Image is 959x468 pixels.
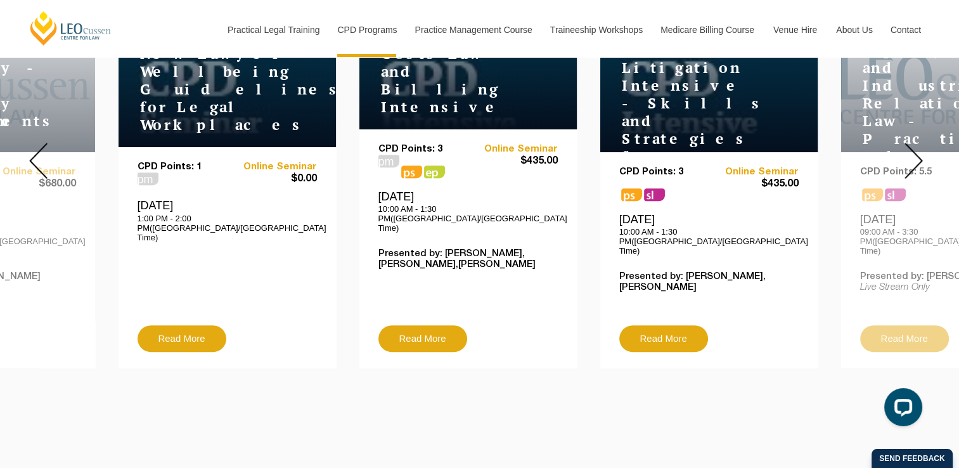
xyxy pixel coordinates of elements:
[881,3,930,57] a: Contact
[370,45,529,116] h4: Costs Law and Billing Intensive
[129,45,288,134] h4: New Lawyer Wellbeing Guidelines for Legal Workplaces
[611,41,769,237] h4: Commercial Litigation Intensive - Skills and Strategies for Success in Commercial Disputes
[29,143,48,179] img: Prev
[378,144,468,155] p: CPD Points: 3
[138,172,158,185] span: pm
[378,325,467,352] a: Read More
[468,155,558,168] span: $435.00
[378,155,399,167] span: pm
[401,166,422,178] span: ps
[138,214,317,242] p: 1:00 PM - 2:00 PM([GEOGRAPHIC_DATA]/[GEOGRAPHIC_DATA] Time)
[424,166,445,178] span: ps
[328,3,405,57] a: CPD Programs
[619,167,709,178] p: CPD Points: 3
[138,325,226,352] a: Read More
[709,167,799,178] a: Online Seminar
[827,3,881,57] a: About Us
[709,178,799,191] span: $435.00
[378,190,558,233] div: [DATE]
[138,162,228,172] p: CPD Points: 1
[227,162,317,172] a: Online Seminar
[138,198,317,242] div: [DATE]
[644,188,665,201] span: sl
[218,3,328,57] a: Practical Legal Training
[619,212,799,256] div: [DATE]
[651,3,764,57] a: Medicare Billing Course
[619,325,708,352] a: Read More
[378,204,558,233] p: 10:00 AM - 1:30 PM([GEOGRAPHIC_DATA]/[GEOGRAPHIC_DATA] Time)
[621,188,642,201] span: ps
[406,3,541,57] a: Practice Management Course
[904,143,923,179] img: Next
[227,172,317,186] span: $0.00
[764,3,827,57] a: Venue Hire
[29,10,113,46] a: [PERSON_NAME] Centre for Law
[468,144,558,155] a: Online Seminar
[874,383,927,436] iframe: LiveChat chat widget
[619,271,799,293] p: Presented by: [PERSON_NAME],[PERSON_NAME]
[541,3,651,57] a: Traineeship Workshops
[378,249,558,270] p: Presented by: [PERSON_NAME],[PERSON_NAME],[PERSON_NAME]
[619,227,799,256] p: 10:00 AM - 1:30 PM([GEOGRAPHIC_DATA]/[GEOGRAPHIC_DATA] Time)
